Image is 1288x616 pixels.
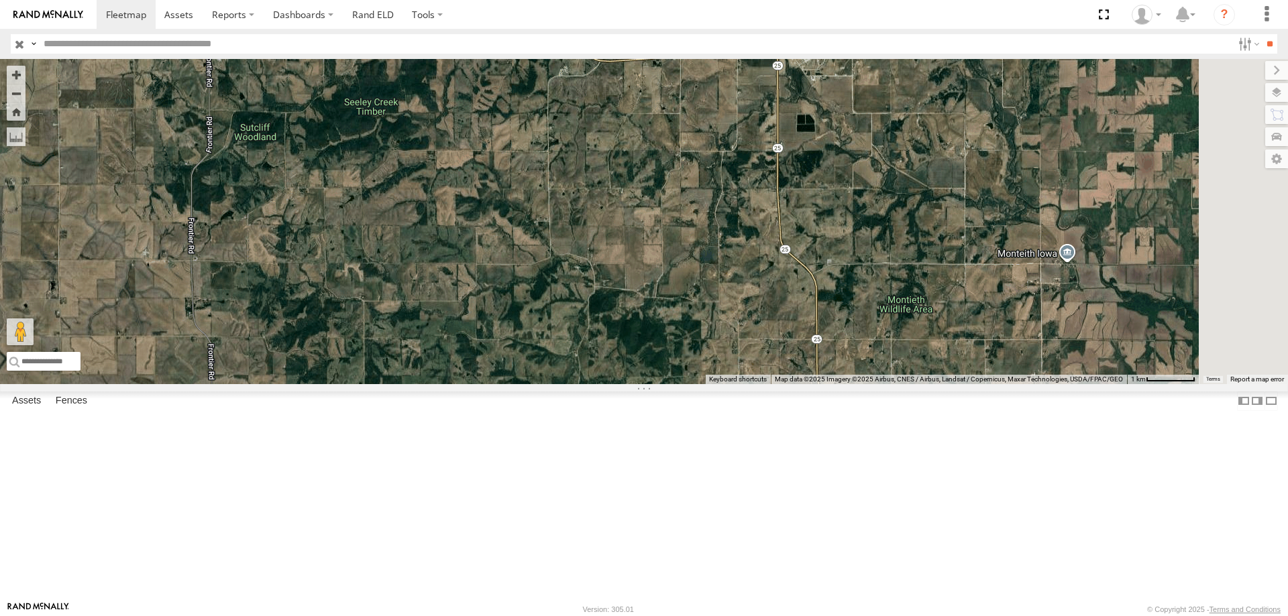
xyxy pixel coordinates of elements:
[7,66,25,84] button: Zoom in
[1206,377,1220,382] a: Terms
[7,318,34,345] button: Drag Pegman onto the map to open Street View
[1127,5,1166,25] div: Chase Tanke
[1265,391,1278,411] label: Hide Summary Table
[5,391,48,410] label: Assets
[583,605,634,613] div: Version: 305.01
[1237,391,1250,411] label: Dock Summary Table to the Left
[7,603,69,616] a: Visit our Website
[1210,605,1281,613] a: Terms and Conditions
[1131,375,1146,383] span: 1 km
[709,375,767,384] button: Keyboard shortcuts
[7,127,25,146] label: Measure
[28,34,39,54] label: Search Query
[13,10,83,19] img: rand-logo.svg
[49,391,94,410] label: Fences
[7,103,25,121] button: Zoom Home
[1230,375,1284,383] a: Report a map error
[1127,375,1199,384] button: Map Scale: 1 km per 70 pixels
[1147,605,1281,613] div: © Copyright 2025 -
[1214,4,1235,25] i: ?
[1250,391,1264,411] label: Dock Summary Table to the Right
[7,84,25,103] button: Zoom out
[1233,34,1262,54] label: Search Filter Options
[775,375,1123,383] span: Map data ©2025 Imagery ©2025 Airbus, CNES / Airbus, Landsat / Copernicus, Maxar Technologies, USD...
[1265,149,1288,168] label: Map Settings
